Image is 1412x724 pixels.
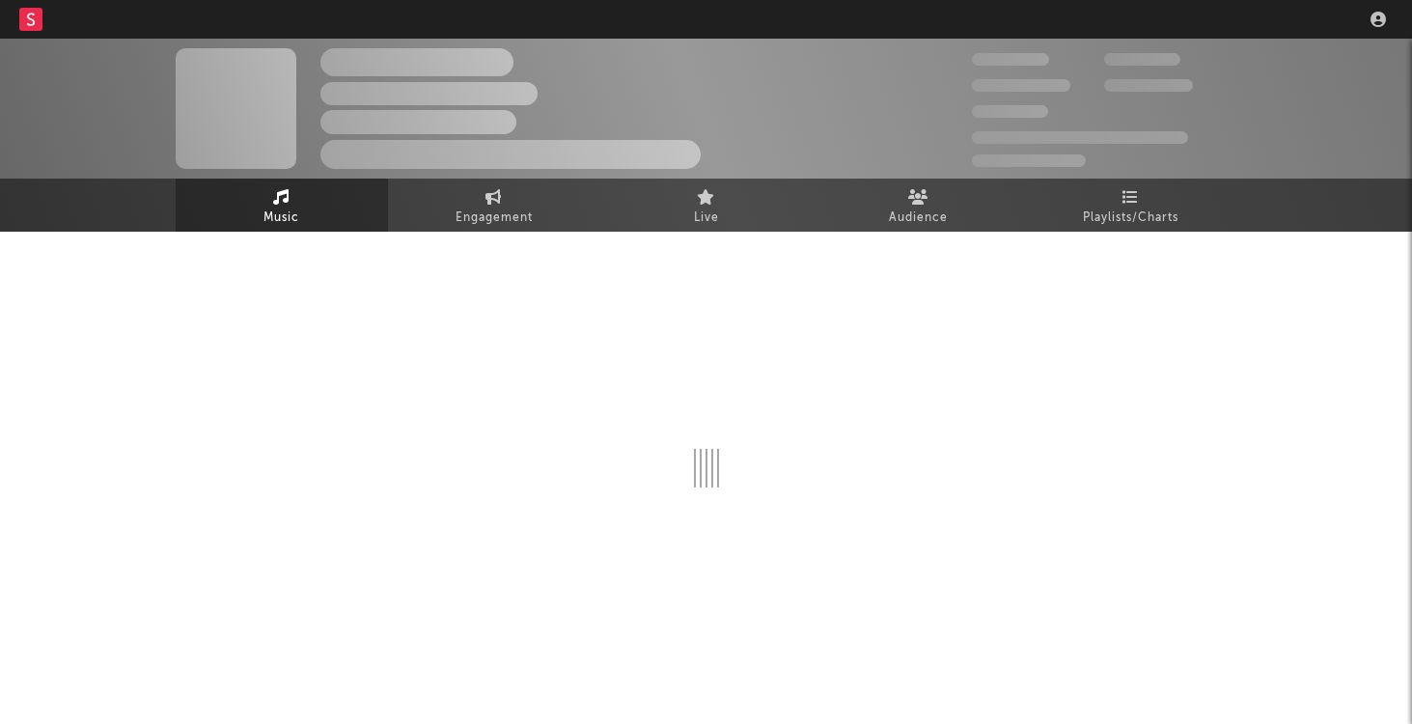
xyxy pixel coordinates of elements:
a: Music [176,179,388,232]
span: Audience [889,207,948,230]
a: Audience [813,179,1025,232]
a: Live [600,179,813,232]
span: 50,000,000 Monthly Listeners [972,131,1188,144]
span: Playlists/Charts [1083,207,1178,230]
a: Playlists/Charts [1025,179,1237,232]
span: 100,000 [1104,53,1180,66]
a: Engagement [388,179,600,232]
span: 50,000,000 [972,79,1070,92]
span: 300,000 [972,53,1049,66]
span: Live [694,207,719,230]
span: 1,000,000 [1104,79,1193,92]
span: Jump Score: 85.0 [972,154,1086,167]
span: 100,000 [972,105,1048,118]
span: Engagement [456,207,533,230]
span: Music [263,207,299,230]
